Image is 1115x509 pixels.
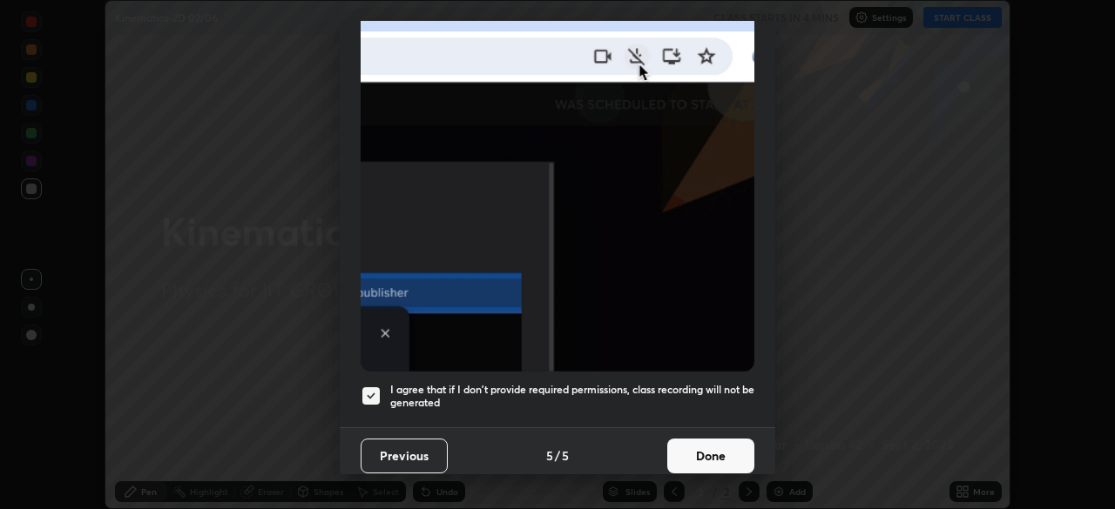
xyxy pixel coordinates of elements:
[555,446,560,465] h4: /
[390,383,754,410] h5: I agree that if I don't provide required permissions, class recording will not be generated
[361,439,448,473] button: Previous
[667,439,754,473] button: Done
[562,446,569,465] h4: 5
[546,446,553,465] h4: 5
